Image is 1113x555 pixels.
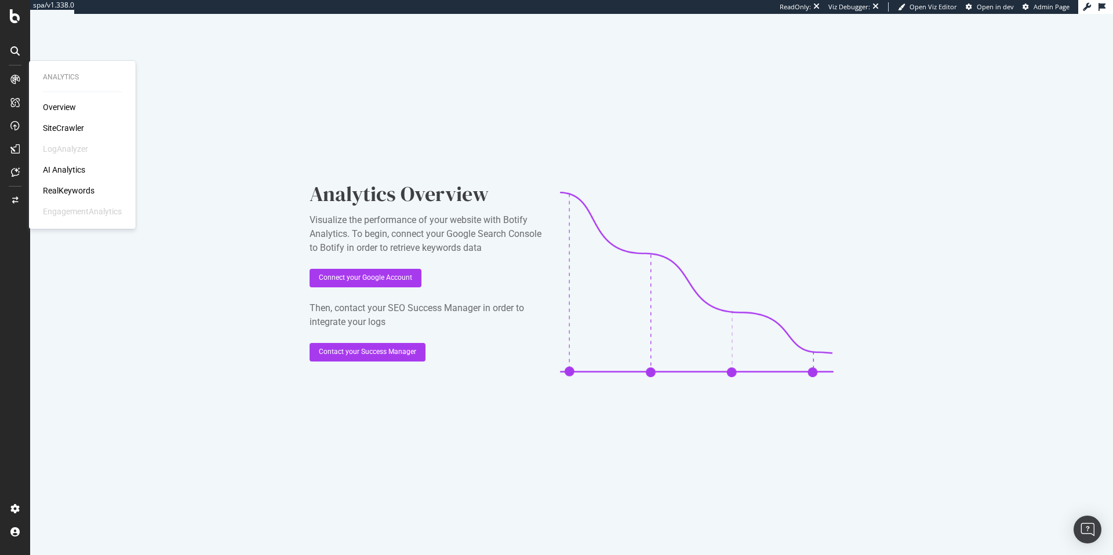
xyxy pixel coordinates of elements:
[43,122,84,134] a: SiteCrawler
[310,343,425,362] button: Contact your Success Manager
[310,213,541,255] div: Visualize the performance of your website with Botify Analytics. To begin, connect your Google Se...
[310,269,421,287] button: Connect your Google Account
[910,2,957,11] span: Open Viz Editor
[1034,2,1070,11] span: Admin Page
[43,143,88,155] div: LogAnalyzer
[310,180,541,209] div: Analytics Overview
[319,273,412,283] div: Connect your Google Account
[319,347,416,357] div: Contact your Success Manager
[1074,516,1101,543] div: Open Intercom Messenger
[780,2,811,12] div: ReadOnly:
[43,185,94,196] a: RealKeywords
[43,164,85,176] a: AI Analytics
[977,2,1014,11] span: Open in dev
[828,2,870,12] div: Viz Debugger:
[43,206,122,217] div: EngagementAnalytics
[898,2,957,12] a: Open Viz Editor
[43,72,122,82] div: Analytics
[560,192,834,377] img: CaL_T18e.png
[966,2,1014,12] a: Open in dev
[43,101,76,113] a: Overview
[310,301,541,329] div: Then, contact your SEO Success Manager in order to integrate your logs
[1023,2,1070,12] a: Admin Page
